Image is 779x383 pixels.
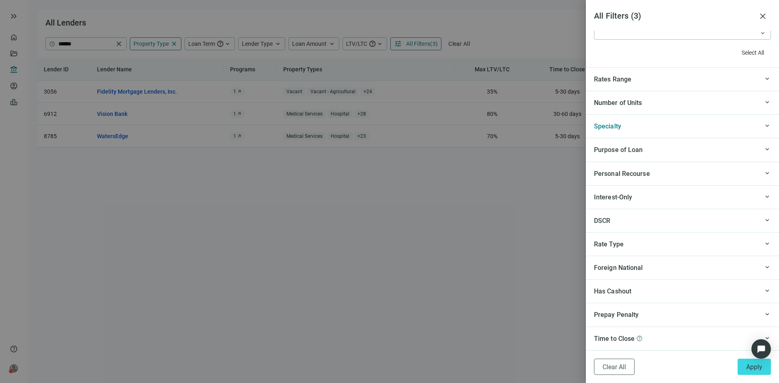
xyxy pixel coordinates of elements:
span: Number of Units [594,99,642,107]
span: DSCR [594,217,610,225]
button: close [755,8,771,24]
button: Apply [738,359,771,375]
button: Select All [735,46,771,59]
div: keyboard_arrow_upTime to Closehelp [586,327,779,350]
span: close [758,11,768,21]
div: keyboard_arrow_upRate Type [586,232,779,256]
div: keyboard_arrow_upHas Cashout [586,279,779,303]
span: Time to Close [594,335,635,342]
span: Select All [742,49,764,56]
span: Foreign National [594,264,643,272]
div: keyboard_arrow_upForeign National [586,256,779,279]
div: Open Intercom Messenger [751,339,771,359]
div: keyboard_arrow_upNumber of Units [586,91,779,114]
span: Rate Type [594,240,624,248]
span: Purpose of Loan [594,146,643,154]
span: Clear All [603,363,626,371]
span: Personal Recourse [594,170,650,178]
span: Apply [746,363,762,371]
div: keyboard_arrow_upPersonal Recourse [586,162,779,185]
span: Interest-Only [594,193,632,201]
span: Prepay Penalty [594,311,639,319]
span: Rates Range [594,75,631,83]
span: Has Cashout [594,287,631,295]
button: Clear All [594,359,635,375]
div: keyboard_arrow_upPurpose of Loan [586,138,779,161]
article: All Filters ( 3 ) [594,10,755,22]
div: keyboard_arrow_upRates Range [586,67,779,91]
div: keyboard_arrow_upDSCR [586,209,779,232]
span: Specialty [594,122,621,130]
span: help [636,335,643,342]
div: keyboard_arrow_upSpecialty [586,114,779,138]
div: keyboard_arrow_upInterest-Only [586,185,779,209]
div: keyboard_arrow_upPrepay Penalty [586,303,779,326]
